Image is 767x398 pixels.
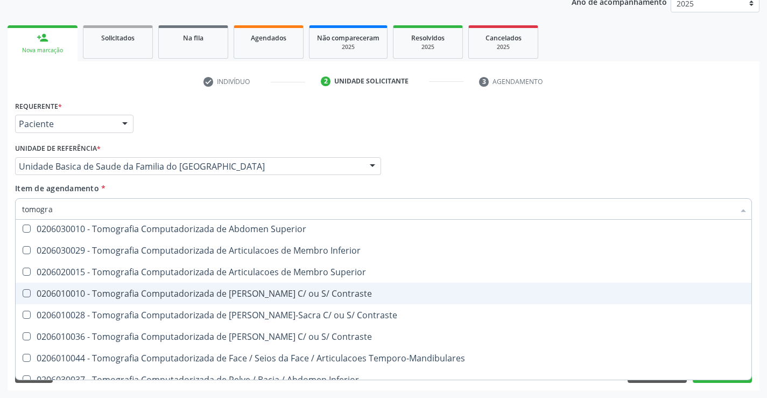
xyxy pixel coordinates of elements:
div: 0206010028 - Tomografia Computadorizada de [PERSON_NAME]-Sacra C/ ou S/ Contraste [22,311,745,319]
div: person_add [37,32,48,44]
div: 0206030037 - Tomografia Computadorizada de Pelve / Bacia / Abdomen Inferior [22,375,745,384]
div: 0206030029 - Tomografia Computadorizada de Articulacoes de Membro Inferior [22,246,745,255]
label: Unidade de referência [15,141,101,157]
span: Resolvidos [411,33,445,43]
span: Unidade Basica de Saude da Familia do [GEOGRAPHIC_DATA] [19,161,359,172]
span: Não compareceram [317,33,379,43]
input: Buscar por procedimentos [22,198,734,220]
div: 0206010044 - Tomografia Computadorizada de Face / Seios da Face / Articulacoes Temporo-Mandibulares [22,354,745,362]
div: 0206020015 - Tomografia Computadorizada de Articulacoes de Membro Superior [22,268,745,276]
span: Paciente [19,118,111,129]
div: 0206010036 - Tomografia Computadorizada de [PERSON_NAME] C/ ou S/ Contraste [22,332,745,341]
div: Unidade solicitante [334,76,409,86]
span: Agendados [251,33,286,43]
label: Requerente [15,98,62,115]
span: Na fila [183,33,203,43]
span: Item de agendamento [15,183,99,193]
div: 0206010010 - Tomografia Computadorizada de [PERSON_NAME] C/ ou S/ Contraste [22,289,745,298]
span: Solicitados [101,33,135,43]
div: 2025 [317,43,379,51]
div: 2 [321,76,330,86]
div: 0206030010 - Tomografia Computadorizada de Abdomen Superior [22,225,745,233]
div: Nova marcação [15,46,70,54]
span: Cancelados [485,33,522,43]
div: 2025 [476,43,530,51]
div: 2025 [401,43,455,51]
